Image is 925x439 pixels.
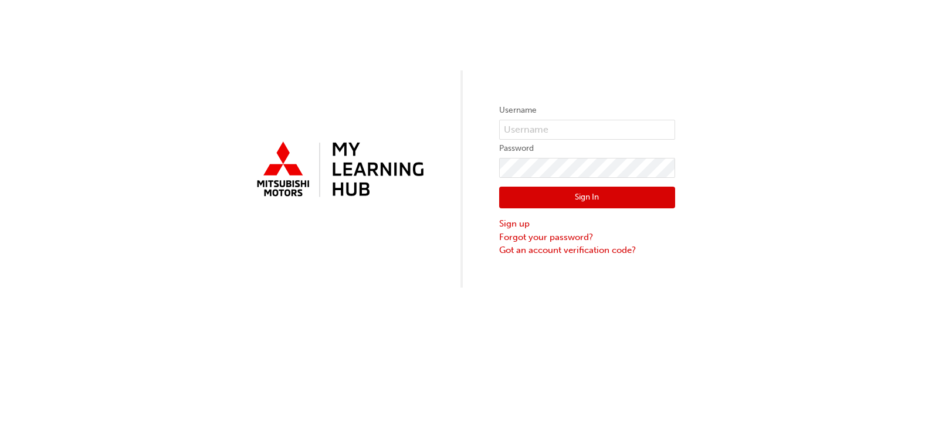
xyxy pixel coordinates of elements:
button: Sign In [499,187,675,209]
label: Username [499,103,675,117]
a: Got an account verification code? [499,244,675,257]
img: mmal [250,137,426,204]
a: Forgot your password? [499,231,675,244]
label: Password [499,141,675,156]
input: Username [499,120,675,140]
a: Sign up [499,217,675,231]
